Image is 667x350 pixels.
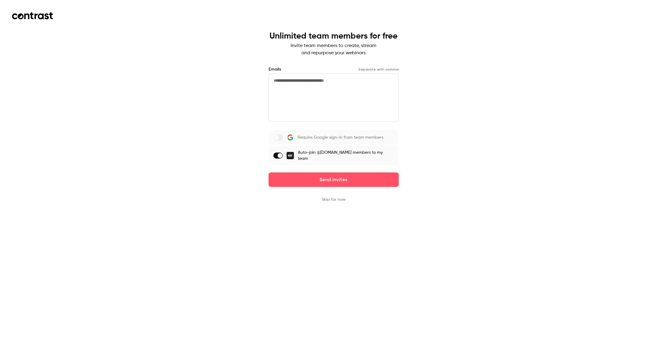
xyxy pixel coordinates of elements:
[287,152,294,159] img: Code & Wander
[269,146,399,165] label: Auto-join @[DOMAIN_NAME] members to my team
[269,31,398,41] h1: Unlimited team members for free
[322,197,346,203] button: Skip for now
[269,66,281,72] label: Emails
[358,67,399,72] p: Separate with comma
[269,172,399,187] button: Send invites
[269,42,398,57] p: Invite team members to create, stream and repurpose your webinars
[269,130,399,145] label: Require Google sign-in from team members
